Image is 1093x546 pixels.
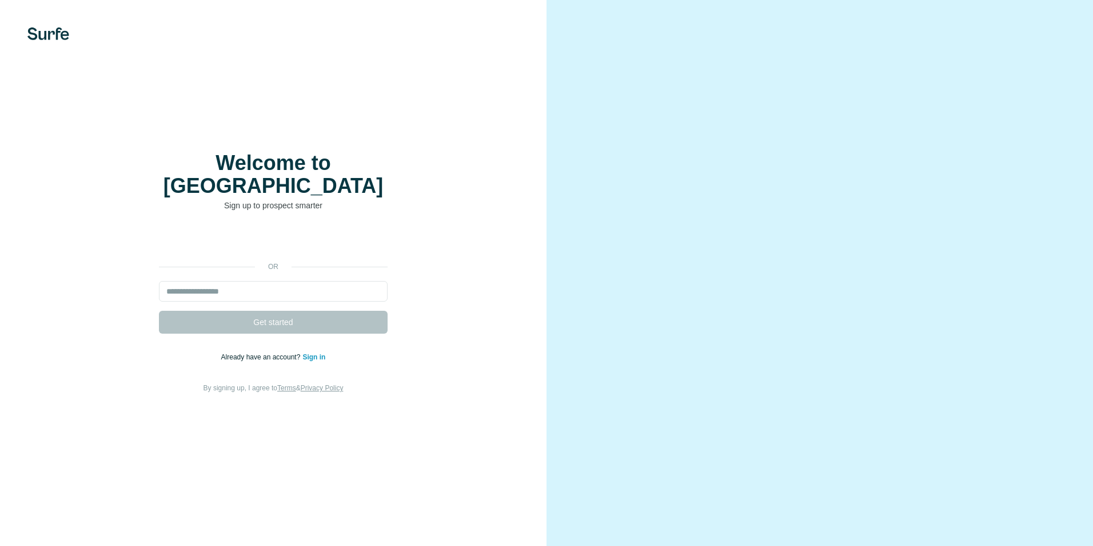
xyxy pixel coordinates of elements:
span: Already have an account? [221,353,303,361]
h1: Welcome to [GEOGRAPHIC_DATA] [159,152,388,197]
img: Surfe's logo [27,27,69,40]
a: Terms [277,384,296,392]
iframe: Sign in with Google Button [153,228,393,254]
p: Sign up to prospect smarter [159,200,388,211]
a: Sign in [302,353,325,361]
a: Privacy Policy [301,384,344,392]
span: By signing up, I agree to & [204,384,344,392]
p: or [255,262,292,272]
